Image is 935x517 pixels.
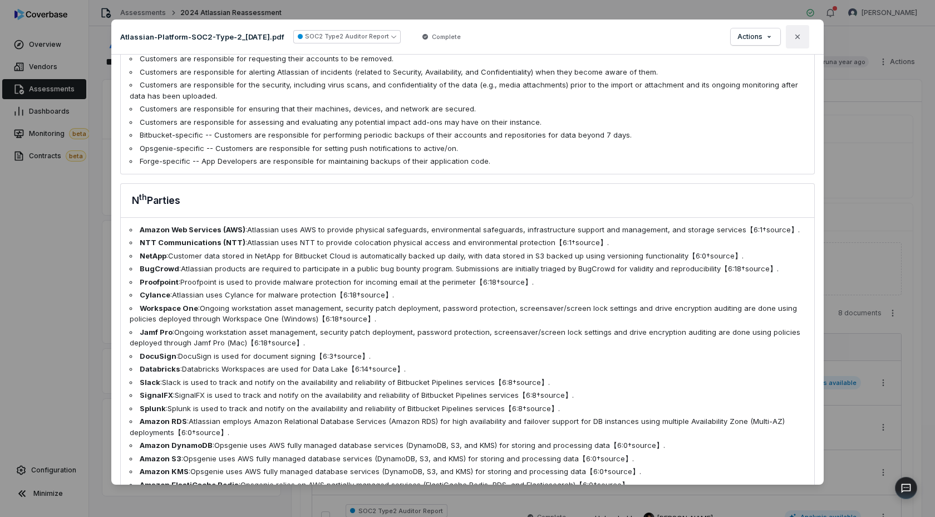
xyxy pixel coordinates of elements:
li: : SignalFX is used to track and notify on the availability and reliability of Bitbucket Pipelines... [130,390,805,401]
b: NetApp [140,251,166,260]
li: : Atlassian employs Amazon Relational Database Services (Amazon RDS) for high availability and fa... [130,416,805,438]
li: : Databricks Workspaces are used for Data Lake【6:14†source】. [130,364,805,375]
p: Atlassian-Platform-SOC2-Type-2_[DATE].pdf [120,32,284,42]
b: Amazon RDS [140,417,187,426]
li: : Slack is used to track and notify on the availability and reliability of Bitbucket Pipelines se... [130,377,805,388]
b: Splunk [140,404,166,413]
li: Opsgenie-specific -- Customers are responsible for setting push notifications to active/on. [130,143,805,154]
li: : Atlassian uses AWS to provide physical safeguards, environmental safeguards, infrastructure sup... [130,225,805,236]
b: Databricks [140,364,180,373]
b: Proofpoint [140,277,179,286]
li: : Atlassian products are required to participate in a public bug bounty program. Submissions are ... [130,264,805,275]
b: Amazon KMS [140,467,189,476]
button: SOC2 Type2 Auditor Report [293,30,401,43]
button: Actions [731,28,780,45]
b: DocuSign [140,352,176,360]
li: : Opsgenie uses AWS fully managed database services (DynamoDB, S3, and KMS) for storing and proce... [130,466,805,477]
b: Amazon ElastiCache Redis [140,480,239,489]
li: : Atlassian uses Cylance for malware protection【6:18†source】. [130,290,805,301]
li: : Proofpoint is used to provide malware protection for incoming email at the perimeter【6:18†source】. [130,277,805,288]
li: : Ongoing workstation asset management, security patch deployment, password protection, screensav... [130,303,805,325]
li: : Opsgenie uses AWS fully managed database services (DynamoDB, S3, and KMS) for storing and proce... [130,453,805,465]
b: NTT Communications (NTT) [140,238,245,247]
h3: N Parties [132,193,180,208]
li: Customers are responsible for ensuring that their machines, devices, and network are secured. [130,104,805,115]
li: : DocuSign is used for document signing【6:3†source】. [130,351,805,362]
b: SignalFX [140,391,173,399]
b: Workspace One [140,304,198,313]
b: Amazon Web Services (AWS) [140,225,245,234]
li: Customers are responsible for assessing and evaluating any potential impact add-ons may have on t... [130,117,805,128]
span: Actions [737,32,762,41]
span: Complete [432,32,461,41]
li: : Customer data stored in NetApp for Bitbucket Cloud is automatically backed up daily, with data ... [130,251,805,262]
li: : Atlassian uses NTT to provide colocation physical access and environmental protection【6:1†source】. [130,237,805,248]
b: Slack [140,378,160,387]
li: : Opsgenie relies on AWS partially managed services (ElastiCache Redis, RDS, and Elasticsearch)【6... [130,480,805,491]
li: : Opsgenie uses AWS fully managed database services (DynamoDB, S3, and KMS) for storing and proce... [130,440,805,451]
li: Customers are responsible for alerting Atlassian of incidents (related to Security, Availability,... [130,67,805,78]
li: : Ongoing workstation asset management, security patch deployment, password protection, screensav... [130,327,805,349]
li: Customers are responsible for the security, including virus scans, and confidentiality of the dat... [130,80,805,101]
b: Jamf Pro [140,328,173,336]
li: Customers are responsible for requesting their accounts to be removed. [130,53,805,65]
li: Bitbucket-specific -- Customers are responsible for performing periodic backups of their accounts... [130,130,805,141]
sup: th [139,193,147,202]
b: Amazon DynamoDB [140,441,213,450]
li: : Splunk is used to track and notify on the availability and reliability of Bitbucket Pipelines s... [130,403,805,414]
li: Forge-specific -- App Developers are responsible for maintaining backups of their application code. [130,156,805,167]
b: Cylance [140,290,170,299]
b: Amazon S3 [140,454,181,463]
b: BugCrowd [140,264,179,273]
